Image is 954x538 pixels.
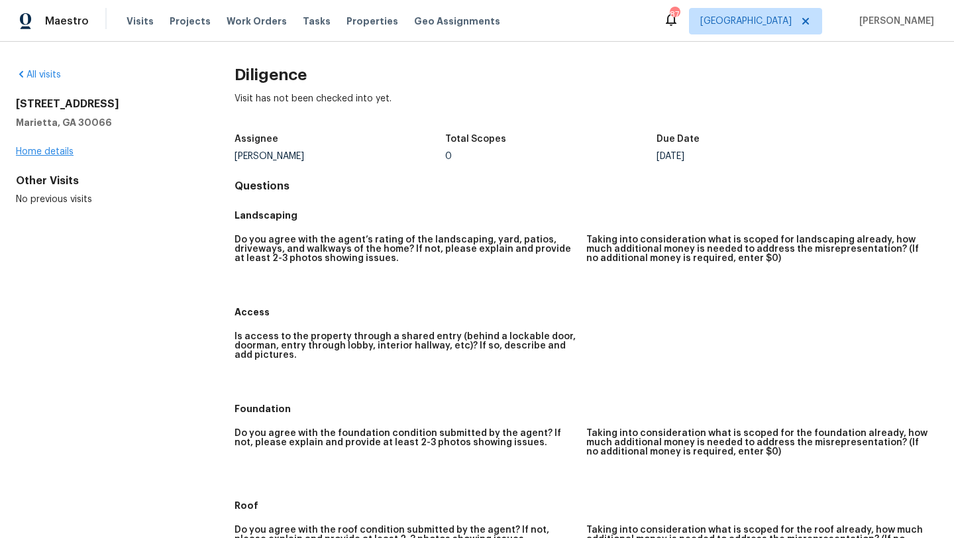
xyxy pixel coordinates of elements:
[303,17,331,26] span: Tasks
[670,8,679,21] div: 87
[235,429,576,447] h5: Do you agree with the foundation condition submitted by the agent? If not, please explain and pro...
[235,152,446,161] div: [PERSON_NAME]
[235,134,278,144] h5: Assignee
[235,305,938,319] h5: Access
[45,15,89,28] span: Maestro
[16,116,192,129] h5: Marietta, GA 30066
[16,174,192,188] div: Other Visits
[16,147,74,156] a: Home details
[16,70,61,80] a: All visits
[235,68,938,81] h2: Diligence
[445,134,506,144] h5: Total Scopes
[700,15,792,28] span: [GEOGRAPHIC_DATA]
[16,195,92,204] span: No previous visits
[235,92,938,127] div: Visit has not been checked into yet.
[235,332,576,360] h5: Is access to the property through a shared entry (behind a lockable door, doorman, entry through ...
[586,235,927,263] h5: Taking into consideration what is scoped for landscaping already, how much additional money is ne...
[414,15,500,28] span: Geo Assignments
[127,15,154,28] span: Visits
[586,429,927,457] h5: Taking into consideration what is scoped for the foundation already, how much additional money is...
[227,15,287,28] span: Work Orders
[854,15,934,28] span: [PERSON_NAME]
[235,499,938,512] h5: Roof
[235,180,938,193] h4: Questions
[235,235,576,263] h5: Do you agree with the agent’s rating of the landscaping, yard, patios, driveways, and walkways of...
[346,15,398,28] span: Properties
[235,402,938,415] h5: Foundation
[16,97,192,111] h2: [STREET_ADDRESS]
[235,209,938,222] h5: Landscaping
[657,152,868,161] div: [DATE]
[445,152,657,161] div: 0
[657,134,700,144] h5: Due Date
[170,15,211,28] span: Projects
